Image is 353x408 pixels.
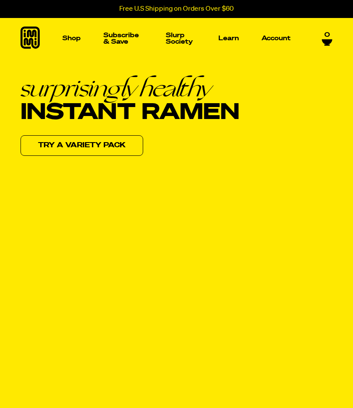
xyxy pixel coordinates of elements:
a: 0 [322,30,332,45]
h1: Instant Ramen [21,76,239,125]
p: Free U.S Shipping on Orders Over $60 [119,5,234,13]
a: Subscribe & Save [100,29,147,48]
p: Subscribe & Save [103,32,143,45]
nav: Main navigation [59,18,294,59]
p: Learn [218,35,239,42]
a: Account [258,32,294,45]
a: Learn [215,18,242,59]
span: 0 [324,30,330,38]
a: Try a variety pack [21,135,143,156]
em: surprisingly healthy [21,76,239,100]
a: Shop [59,18,84,59]
a: Slurp Society [162,29,199,48]
p: Account [262,35,291,42]
p: Slurp Society [166,32,196,45]
p: Shop [62,35,81,42]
